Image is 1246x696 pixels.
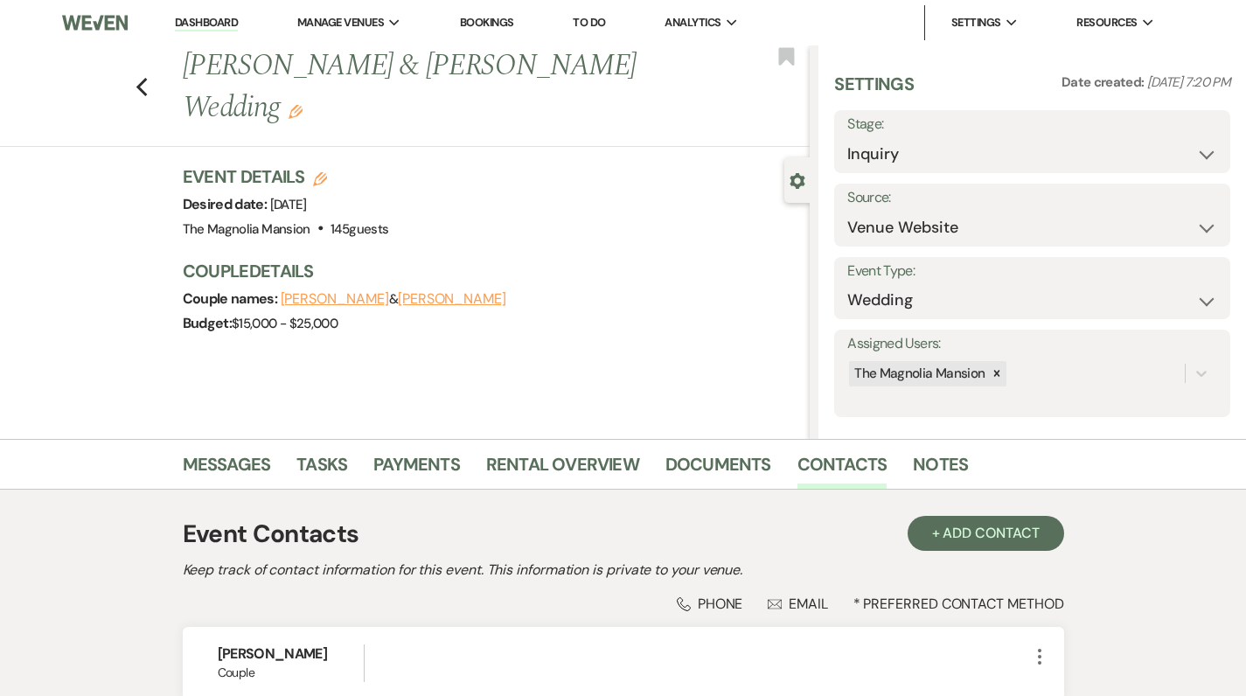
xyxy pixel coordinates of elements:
[790,171,805,188] button: Close lead details
[183,450,271,489] a: Messages
[951,14,1001,31] span: Settings
[573,15,605,30] a: To Do
[768,595,828,613] div: Email
[183,560,1064,581] h2: Keep track of contact information for this event. This information is private to your venue.
[847,185,1217,211] label: Source:
[270,196,307,213] span: [DATE]
[183,164,389,189] h3: Event Details
[183,595,1064,613] div: * Preferred Contact Method
[1062,73,1147,91] span: Date created:
[913,450,968,489] a: Notes
[797,450,888,489] a: Contacts
[183,259,793,283] h3: Couple Details
[847,112,1217,137] label: Stage:
[331,220,388,238] span: 145 guests
[847,331,1217,357] label: Assigned Users:
[281,290,506,308] span: &
[218,664,364,682] span: Couple
[218,644,364,664] h6: [PERSON_NAME]
[296,450,347,489] a: Tasks
[232,315,338,332] span: $15,000 - $25,000
[908,516,1064,551] button: + Add Contact
[183,314,233,332] span: Budget:
[398,292,506,306] button: [PERSON_NAME]
[677,595,743,613] div: Phone
[460,15,514,30] a: Bookings
[665,14,720,31] span: Analytics
[834,72,914,110] h3: Settings
[62,4,128,41] img: Weven Logo
[486,450,639,489] a: Rental Overview
[665,450,771,489] a: Documents
[373,450,460,489] a: Payments
[1076,14,1137,31] span: Resources
[289,103,303,119] button: Edit
[847,259,1217,284] label: Event Type:
[849,361,987,386] div: The Magnolia Mansion
[1147,73,1230,91] span: [DATE] 7:20 PM
[183,516,359,553] h1: Event Contacts
[183,289,281,308] span: Couple names:
[281,292,389,306] button: [PERSON_NAME]
[183,45,678,129] h1: [PERSON_NAME] & [PERSON_NAME] Wedding
[297,14,384,31] span: Manage Venues
[183,195,270,213] span: Desired date:
[183,220,310,238] span: The Magnolia Mansion
[175,15,238,31] a: Dashboard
